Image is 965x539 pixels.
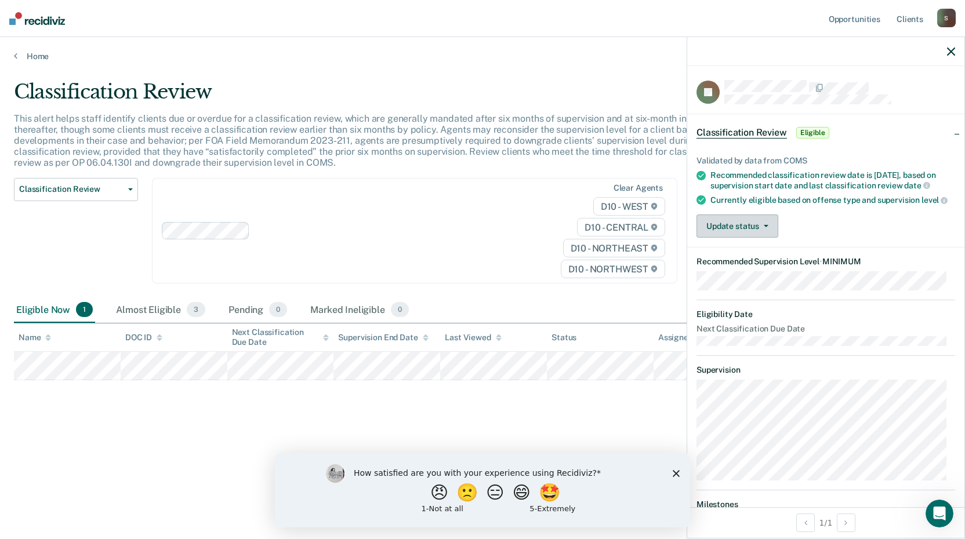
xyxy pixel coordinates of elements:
[76,302,93,317] span: 1
[125,333,162,343] div: DOC ID
[696,257,955,267] dt: Recommended Supervision Level MINIMUM
[696,500,955,509] dt: Milestones
[926,500,953,527] iframe: Intercom live chat
[14,80,738,113] div: Classification Review
[14,113,725,169] p: This alert helps staff identify clients due or overdue for a classification review, which are gen...
[391,302,409,317] span: 0
[269,302,287,317] span: 0
[696,214,778,238] button: Update status
[593,197,665,216] span: D10 - WEST
[696,324,955,334] dt: Next Classification Due Date
[819,257,822,266] span: •
[14,297,95,323] div: Eligible Now
[658,333,713,343] div: Assigned to
[275,453,690,527] iframe: Survey by Kim from Recidiviz
[904,181,930,190] span: date
[563,239,665,257] span: D10 - NORTHEAST
[696,156,955,166] div: Validated by data from COMS
[114,297,208,323] div: Almost Eligible
[19,184,124,194] span: Classification Review
[14,51,951,61] a: Home
[187,302,205,317] span: 3
[445,333,501,343] div: Last Viewed
[577,218,665,236] span: D10 - CENTRAL
[696,127,787,139] span: Classification Review
[696,365,955,375] dt: Supervision
[922,195,948,205] span: level
[552,333,576,343] div: Status
[696,309,955,319] dt: Eligibility Date
[232,327,329,347] div: Next Classification Due Date
[796,127,829,139] span: Eligible
[687,507,964,538] div: 1 / 1
[9,12,65,25] img: Recidiviz
[837,513,855,532] button: Next Opportunity
[937,9,956,27] div: S
[561,260,665,278] span: D10 - NORTHWEST
[710,170,955,190] div: Recommended classification review date is [DATE], based on supervision start date and last classi...
[796,513,815,532] button: Previous Opportunity
[19,333,51,343] div: Name
[687,114,964,151] div: Classification ReviewEligible
[710,195,955,205] div: Currently eligible based on offense type and supervision
[614,183,663,193] div: Clear agents
[226,297,289,323] div: Pending
[338,333,428,343] div: Supervision End Date
[308,297,411,323] div: Marked Ineligible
